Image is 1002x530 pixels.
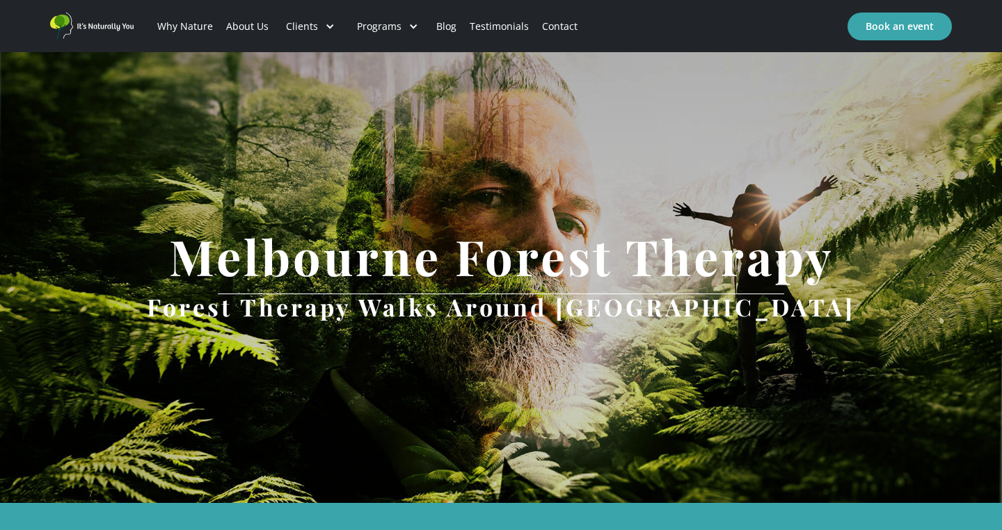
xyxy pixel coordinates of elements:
a: About Us [219,3,275,50]
a: Why Nature [150,3,219,50]
a: Contact [536,3,584,50]
a: home [50,13,134,40]
a: Book an event [848,13,952,40]
a: Testimonials [463,3,536,50]
div: Clients [275,3,346,50]
div: Programs [357,19,401,33]
h2: Forest Therapy walks around [GEOGRAPHIC_DATA] [147,294,855,319]
h1: Melbourne Forest Therapy [148,230,854,283]
a: Blog [429,3,463,50]
div: Clients [286,19,318,33]
div: Programs [346,3,429,50]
